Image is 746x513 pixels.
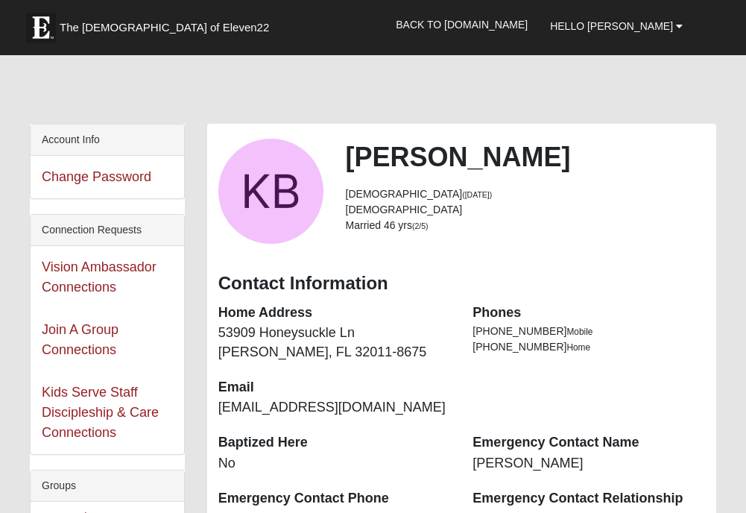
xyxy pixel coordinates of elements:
dd: [EMAIL_ADDRESS][DOMAIN_NAME] [218,398,451,418]
a: View Fullsize Photo [218,139,323,244]
dt: Baptized Here [218,433,451,453]
div: Groups [31,470,184,502]
h2: [PERSON_NAME] [346,141,705,173]
img: Eleven22 logo [26,13,56,43]
h3: Contact Information [218,273,705,295]
span: Home [566,342,590,353]
li: [DEMOGRAPHIC_DATA] [346,202,705,218]
small: ([DATE]) [462,190,492,199]
li: Married 46 yrs [346,218,705,233]
dt: Emergency Contact Relationship [472,489,705,509]
li: [PHONE_NUMBER] [472,324,705,339]
span: Hello [PERSON_NAME] [550,20,673,32]
a: Hello [PERSON_NAME] [539,7,694,45]
a: Back to [DOMAIN_NAME] [385,6,539,43]
span: The [DEMOGRAPHIC_DATA] of Eleven22 [60,20,269,35]
dt: Emergency Contact Name [472,433,705,453]
div: Connection Requests [31,215,184,246]
dt: Phones [472,303,705,323]
dt: Home Address [218,303,451,323]
dt: Email [218,378,451,397]
dt: Emergency Contact Phone [218,489,451,509]
dd: [PERSON_NAME] [472,454,705,473]
a: The [DEMOGRAPHIC_DATA] of Eleven22 [19,5,317,43]
span: Mobile [566,327,592,337]
a: Vision Ambassador Connections [42,259,157,295]
small: (2/5) [412,221,429,230]
a: Kids Serve Staff Discipleship & Care Connections [42,385,159,440]
li: [PHONE_NUMBER] [472,339,705,355]
dd: 53909 Honeysuckle Ln [PERSON_NAME], FL 32011-8675 [218,324,451,362]
a: Join A Group Connections [42,322,118,357]
dd: No [218,454,451,473]
a: Change Password [42,169,151,184]
li: [DEMOGRAPHIC_DATA] [346,186,705,202]
div: Account Info [31,125,184,156]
